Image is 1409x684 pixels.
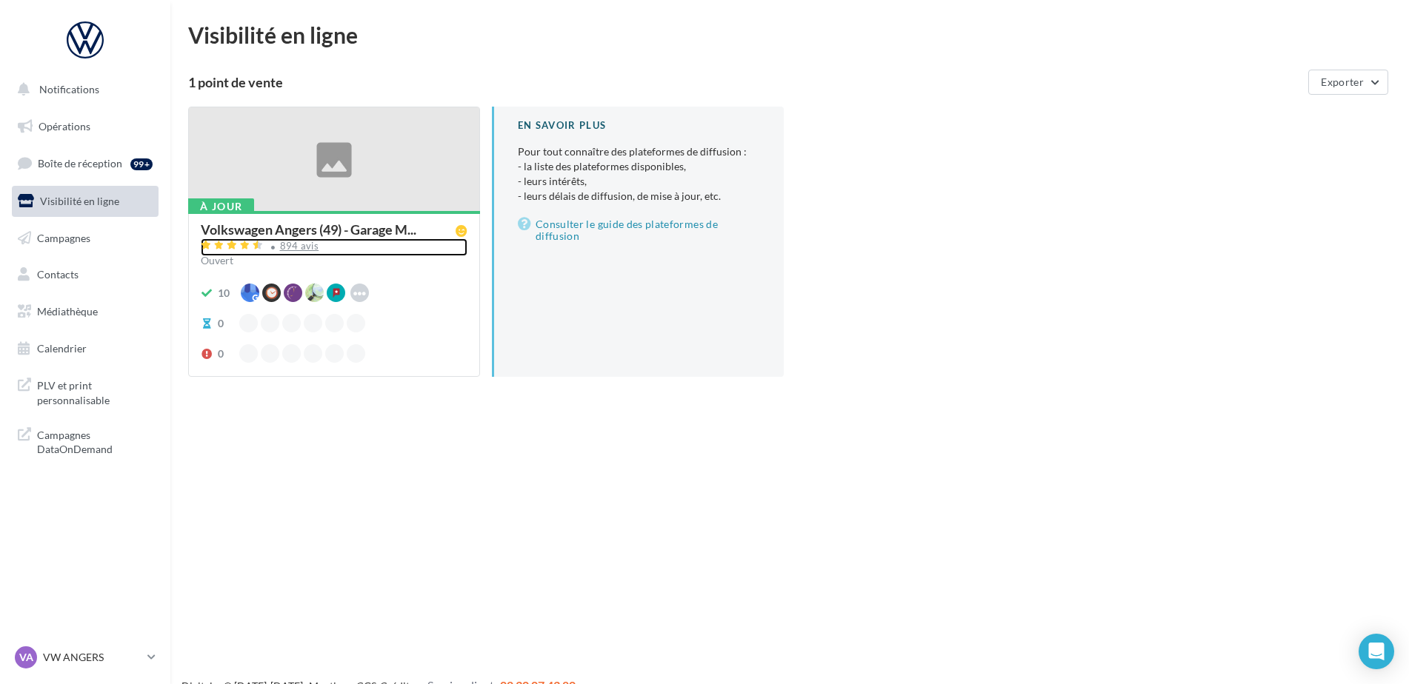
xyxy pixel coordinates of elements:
[37,425,153,457] span: Campagnes DataOnDemand
[518,159,760,174] li: - la liste des plateformes disponibles,
[188,198,254,215] div: À jour
[19,650,33,665] span: VA
[201,238,467,256] a: 894 avis
[218,316,224,331] div: 0
[39,83,99,95] span: Notifications
[40,195,119,207] span: Visibilité en ligne
[9,419,161,463] a: Campagnes DataOnDemand
[12,643,159,671] a: VA VW ANGERS
[9,333,161,364] a: Calendrier
[518,144,760,204] p: Pour tout connaître des plateformes de diffusion :
[518,189,760,204] li: - leurs délais de diffusion, de mise à jour, etc.
[1308,70,1388,95] button: Exporter
[1321,76,1364,88] span: Exporter
[188,24,1391,46] div: Visibilité en ligne
[37,231,90,244] span: Campagnes
[9,74,156,105] button: Notifications
[43,650,141,665] p: VW ANGERS
[218,346,224,361] div: 0
[37,375,153,407] span: PLV et print personnalisable
[518,118,760,133] div: En savoir plus
[9,111,161,142] a: Opérations
[188,76,1302,89] div: 1 point de vente
[1359,634,1394,669] div: Open Intercom Messenger
[518,215,760,245] a: Consulter le guide des plateformes de diffusion
[39,120,90,133] span: Opérations
[37,342,87,355] span: Calendrier
[9,223,161,254] a: Campagnes
[9,186,161,217] a: Visibilité en ligne
[37,305,98,318] span: Médiathèque
[518,174,760,189] li: - leurs intérêts,
[201,254,233,266] span: Ouvert
[9,147,161,179] a: Boîte de réception99+
[218,286,230,301] div: 10
[38,157,122,170] span: Boîte de réception
[130,158,153,170] div: 99+
[201,223,416,236] span: Volkswagen Angers (49) - Garage M...
[9,296,161,327] a: Médiathèque
[37,268,79,281] span: Contacts
[9,369,161,413] a: PLV et print personnalisable
[9,259,161,290] a: Contacts
[280,241,319,251] div: 894 avis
